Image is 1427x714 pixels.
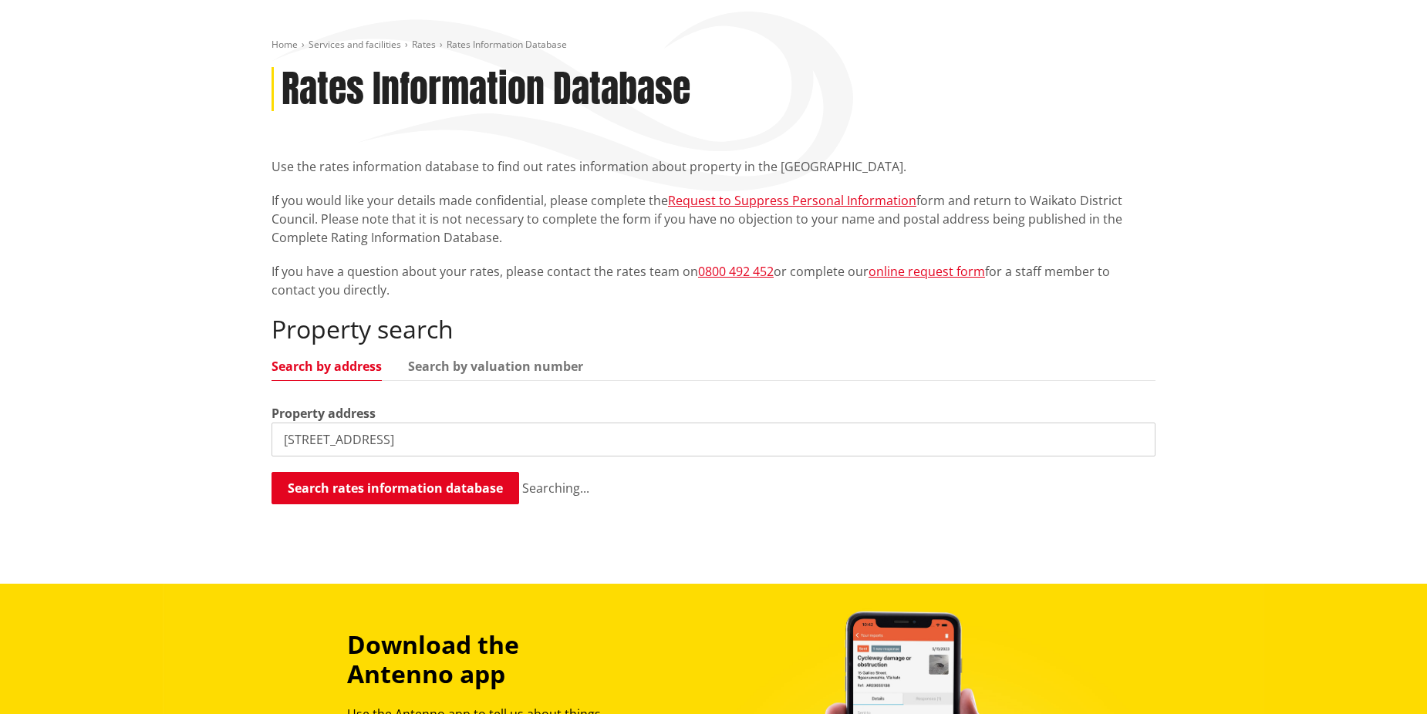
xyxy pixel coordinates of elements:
label: Property address [272,404,376,423]
a: Request to Suppress Personal Information [668,192,916,209]
a: Rates [412,38,436,51]
a: 0800 492 452 [698,263,774,280]
h3: Download the Antenno app [347,630,626,689]
iframe: Messenger Launcher [1356,649,1412,705]
button: Search rates information database [272,472,519,504]
nav: breadcrumb [272,39,1155,52]
p: If you would like your details made confidential, please complete the form and return to Waikato ... [272,191,1155,247]
h2: Property search [272,315,1155,344]
a: Home [272,38,298,51]
a: Search by address [272,360,382,372]
span: Searching... [522,480,589,497]
h1: Rates Information Database [282,67,690,112]
p: Use the rates information database to find out rates information about property in the [GEOGRAPHI... [272,157,1155,176]
p: If you have a question about your rates, please contact the rates team on or complete our for a s... [272,262,1155,299]
input: e.g. Duke Street NGARUAWAHIA [272,423,1155,456]
a: Search by valuation number [408,360,583,372]
a: Services and facilities [309,38,401,51]
a: online request form [869,263,985,280]
span: Rates Information Database [447,38,567,51]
